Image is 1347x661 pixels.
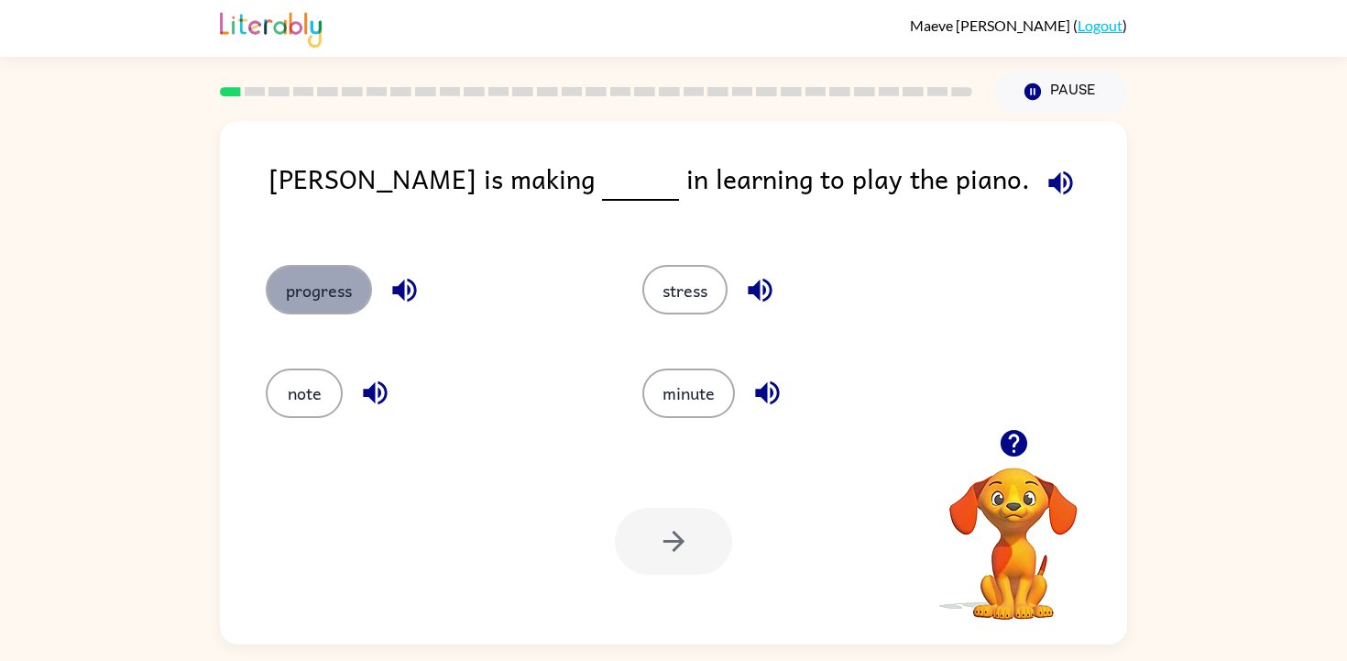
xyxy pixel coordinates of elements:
div: [PERSON_NAME] is making in learning to play the piano. [268,158,1127,228]
img: Literably [220,7,322,48]
span: Maeve [PERSON_NAME] [910,17,1073,34]
button: progress [266,265,372,314]
video: Your browser must support playing .mp4 files to use Literably. Please try using another browser. [922,439,1105,622]
button: note [266,369,343,418]
div: ( ) [910,17,1127,34]
button: stress [642,265,728,314]
a: Logout [1078,17,1122,34]
button: minute [642,369,735,418]
button: Pause [994,71,1127,113]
